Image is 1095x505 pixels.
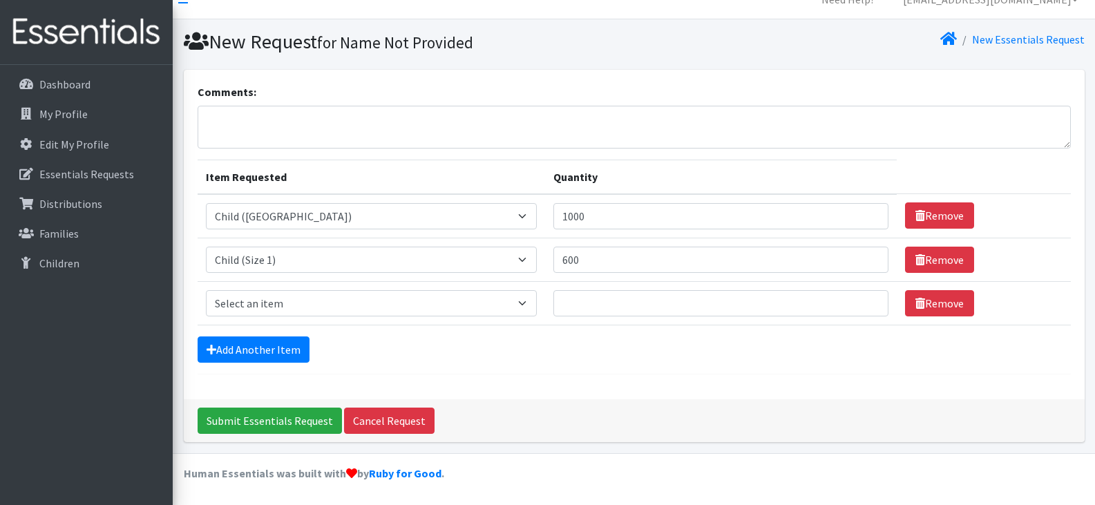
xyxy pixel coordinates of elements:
[905,290,974,316] a: Remove
[369,466,441,480] a: Ruby for Good
[198,84,256,100] label: Comments:
[545,160,897,194] th: Quantity
[39,197,102,211] p: Distributions
[317,32,473,53] small: for Name Not Provided
[39,77,91,91] p: Dashboard
[39,227,79,240] p: Families
[6,220,167,247] a: Families
[6,160,167,188] a: Essentials Requests
[39,256,79,270] p: Children
[39,137,109,151] p: Edit My Profile
[344,408,435,434] a: Cancel Request
[184,30,629,54] h1: New Request
[184,466,444,480] strong: Human Essentials was built with by .
[198,336,310,363] a: Add Another Item
[6,100,167,128] a: My Profile
[972,32,1085,46] a: New Essentials Request
[39,167,134,181] p: Essentials Requests
[6,70,167,98] a: Dashboard
[6,131,167,158] a: Edit My Profile
[39,107,88,121] p: My Profile
[6,249,167,277] a: Children
[905,247,974,273] a: Remove
[6,190,167,218] a: Distributions
[198,160,545,194] th: Item Requested
[905,202,974,229] a: Remove
[198,408,342,434] input: Submit Essentials Request
[6,9,167,55] img: HumanEssentials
